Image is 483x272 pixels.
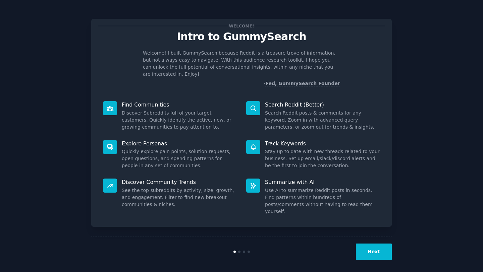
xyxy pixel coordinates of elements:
[122,179,237,186] p: Discover Community Trends
[265,187,380,215] dd: Use AI to summarize Reddit posts in seconds. Find patterns within hundreds of posts/comments with...
[228,22,255,29] span: Welcome!
[265,148,380,169] dd: Stay up to date with new threads related to your business. Set up email/slack/discord alerts and ...
[264,80,340,87] div: -
[122,187,237,208] dd: See the top subreddits by activity, size, growth, and engagement. Filter to find new breakout com...
[265,140,380,147] p: Track Keywords
[122,148,237,169] dd: Quickly explore pain points, solution requests, open questions, and spending patterns for people ...
[122,110,237,131] dd: Discover Subreddits full of your target customers. Quickly identify the active, new, or growing c...
[265,101,380,108] p: Search Reddit (Better)
[356,244,392,260] button: Next
[143,50,340,78] p: Welcome! I built GummySearch because Reddit is a treasure trove of information, but not always ea...
[265,81,340,86] a: Fed, GummySearch Founder
[265,179,380,186] p: Summarize with AI
[98,31,385,43] p: Intro to GummySearch
[265,110,380,131] dd: Search Reddit posts & comments for any keyword. Zoom in with advanced query parameters, or zoom o...
[122,101,237,108] p: Find Communities
[122,140,237,147] p: Explore Personas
